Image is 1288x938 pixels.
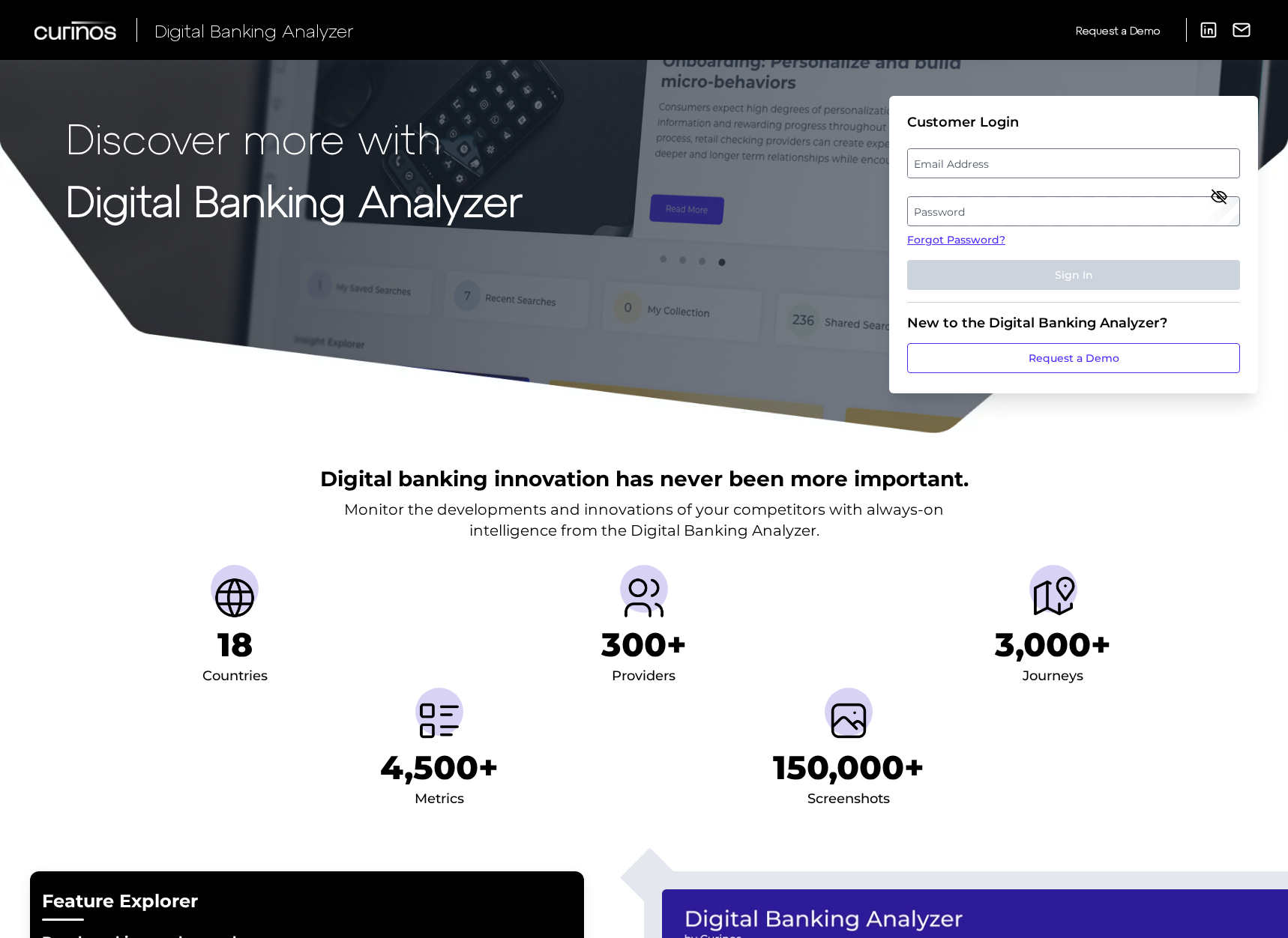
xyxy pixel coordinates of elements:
[1076,24,1160,37] span: Request a Demo
[807,787,890,811] div: Screenshots
[907,232,1240,248] a: Forgot Password?
[907,343,1240,373] a: Request a Demo
[34,21,118,40] img: Curinos
[908,198,1239,225] label: Password
[1029,574,1077,622] img: Journeys
[825,697,873,745] img: Screenshots
[217,625,253,665] h1: 18
[995,625,1111,665] h1: 3,000+
[907,114,1240,130] div: Customer Login
[1076,18,1160,43] a: Request a Demo
[907,260,1240,290] button: Sign In
[202,665,268,689] div: Countries
[344,499,944,541] p: Monitor the developments and innovations of your competitors with always-on intelligence from the...
[42,889,572,914] h2: Feature Explorer
[415,787,464,811] div: Metrics
[320,465,969,493] h2: Digital banking innovation has never been more important.
[66,175,523,225] strong: Digital Banking Analyzer
[908,150,1239,177] label: Email Address
[154,19,354,41] span: Digital Banking Analyzer
[380,748,499,787] h1: 4,500+
[773,748,924,787] h1: 150,000+
[612,665,675,689] div: Providers
[66,114,523,161] p: Discover more with
[601,625,687,665] h1: 300+
[415,697,463,745] img: Metrics
[620,574,668,622] img: Providers
[211,574,259,622] img: Countries
[907,315,1240,331] div: New to the Digital Banking Analyzer?
[1023,665,1083,689] div: Journeys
